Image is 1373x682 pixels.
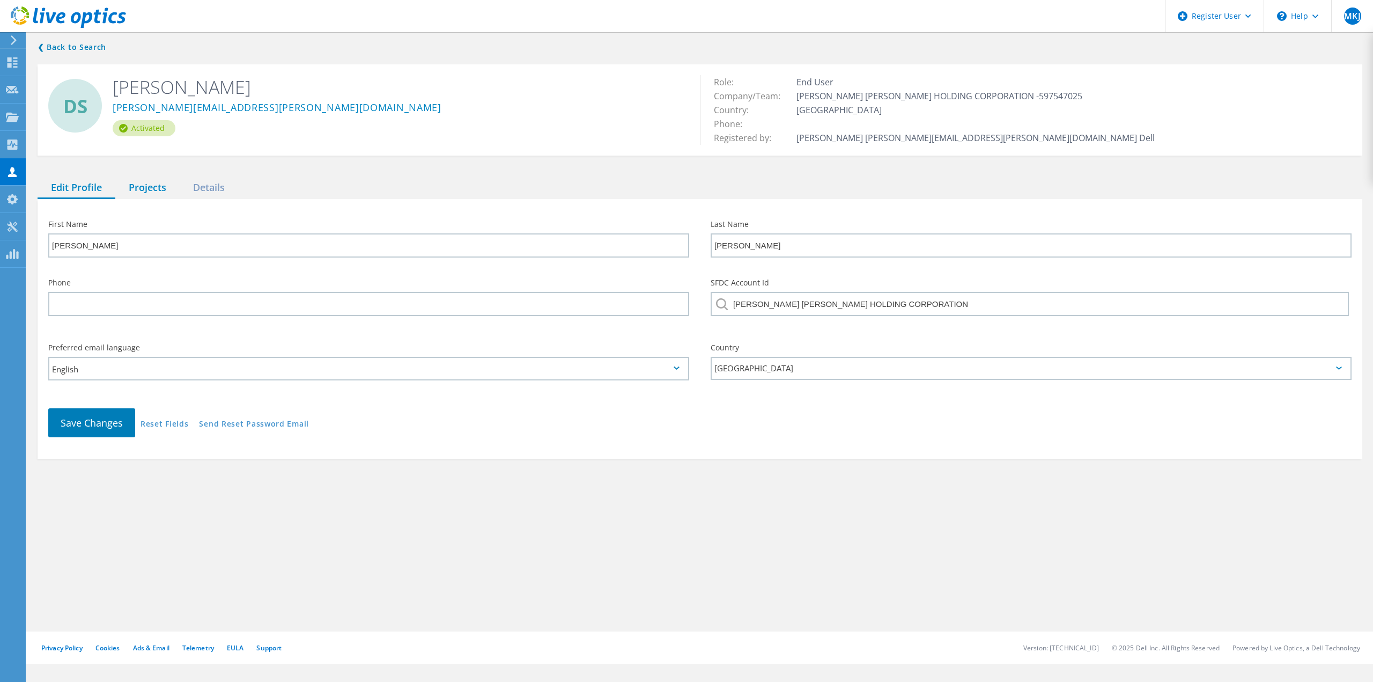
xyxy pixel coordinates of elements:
button: Save Changes [48,408,135,437]
div: Edit Profile [38,177,115,199]
a: Ads & Email [133,643,169,652]
h2: [PERSON_NAME] [113,75,684,99]
svg: \n [1277,11,1287,21]
div: Activated [113,120,175,136]
label: SFDC Account Id [711,279,1352,287]
a: Telemetry [182,643,214,652]
span: Role: [714,76,744,88]
a: [PERSON_NAME][EMAIL_ADDRESS][PERSON_NAME][DOMAIN_NAME] [113,102,441,114]
div: Projects [115,177,180,199]
a: Reset Fields [141,420,188,429]
td: End User [794,75,1157,89]
li: © 2025 Dell Inc. All Rights Reserved [1112,643,1220,652]
li: Powered by Live Optics, a Dell Technology [1232,643,1360,652]
a: EULA [227,643,243,652]
span: Country: [714,104,759,116]
label: First Name [48,221,689,228]
span: Company/Team: [714,90,791,102]
a: Live Optics Dashboard [11,23,126,30]
span: MKJ [1344,12,1360,20]
a: Back to search [38,41,106,54]
label: Phone [48,279,689,287]
td: [PERSON_NAME] [PERSON_NAME][EMAIL_ADDRESS][PERSON_NAME][DOMAIN_NAME] Dell [794,131,1157,145]
div: [GEOGRAPHIC_DATA] [711,357,1352,380]
span: Registered by: [714,132,782,144]
label: Preferred email language [48,344,689,351]
a: Privacy Policy [41,643,83,652]
label: Country [711,344,1352,351]
a: Cookies [95,643,120,652]
span: [PERSON_NAME] [PERSON_NAME] HOLDING CORPORATION -597547025 [796,90,1093,102]
td: [GEOGRAPHIC_DATA] [794,103,1157,117]
a: Support [256,643,282,652]
li: Version: [TECHNICAL_ID] [1023,643,1099,652]
a: Send Reset Password Email [199,420,309,429]
span: Save Changes [61,416,123,429]
label: Last Name [711,221,1352,228]
span: DS [63,97,87,115]
div: Details [180,177,238,199]
span: Phone: [714,118,753,130]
